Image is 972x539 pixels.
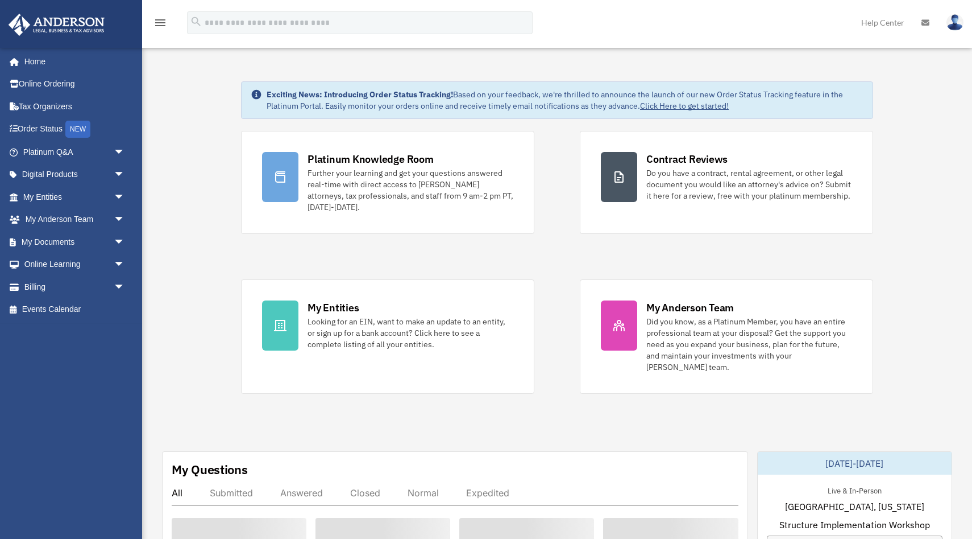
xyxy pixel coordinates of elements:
a: Platinum Knowledge Room Further your learning and get your questions answered real-time with dire... [241,131,534,234]
span: arrow_drop_down [114,231,136,254]
a: My Anderson Team Did you know, as a Platinum Member, you have an entire professional team at your... [580,279,873,394]
a: My Entities Looking for an EIN, want to make an update to an entity, or sign up for a bank accoun... [241,279,534,394]
span: arrow_drop_down [114,141,136,164]
div: NEW [65,121,90,138]
div: [DATE]-[DATE] [758,452,952,475]
span: arrow_drop_down [114,208,136,232]
a: My Entitiesarrow_drop_down [8,186,142,208]
div: Closed [350,487,380,499]
a: Home [8,50,136,73]
div: Submitted [210,487,253,499]
div: Live & In-Person [819,484,891,496]
strong: Exciting News: Introducing Order Status Tracking! [267,89,453,100]
div: My Entities [308,301,359,315]
a: Billingarrow_drop_down [8,275,142,298]
a: menu [153,20,167,30]
div: Platinum Knowledge Room [308,152,434,166]
span: Structure Implementation Workshop [779,518,930,532]
a: Online Learningarrow_drop_down [8,253,142,276]
a: Order StatusNEW [8,118,142,141]
div: Do you have a contract, rental agreement, or other legal document you would like an attorney's ad... [646,167,852,201]
span: arrow_drop_down [114,186,136,209]
div: Answered [280,487,323,499]
div: All [172,487,182,499]
span: [GEOGRAPHIC_DATA], [US_STATE] [785,500,924,513]
div: Contract Reviews [646,152,728,166]
span: arrow_drop_down [114,275,136,299]
a: My Anderson Teamarrow_drop_down [8,208,142,231]
a: My Documentsarrow_drop_down [8,231,142,253]
a: Click Here to get started! [640,101,729,111]
div: My Questions [172,461,248,478]
div: Looking for an EIN, want to make an update to an entity, or sign up for a bank account? Click her... [308,316,513,350]
i: menu [153,16,167,30]
i: search [190,15,202,28]
span: arrow_drop_down [114,253,136,277]
div: Based on your feedback, we're thrilled to announce the launch of our new Order Status Tracking fe... [267,89,863,112]
a: Contract Reviews Do you have a contract, rental agreement, or other legal document you would like... [580,131,873,234]
div: My Anderson Team [646,301,734,315]
img: Anderson Advisors Platinum Portal [5,14,108,36]
a: Digital Productsarrow_drop_down [8,163,142,186]
div: Further your learning and get your questions answered real-time with direct access to [PERSON_NAM... [308,167,513,213]
a: Events Calendar [8,298,142,321]
span: arrow_drop_down [114,163,136,187]
div: Expedited [466,487,509,499]
a: Tax Organizers [8,95,142,118]
a: Online Ordering [8,73,142,96]
img: User Pic [946,14,963,31]
div: Did you know, as a Platinum Member, you have an entire professional team at your disposal? Get th... [646,316,852,373]
div: Normal [408,487,439,499]
a: Platinum Q&Aarrow_drop_down [8,141,142,163]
